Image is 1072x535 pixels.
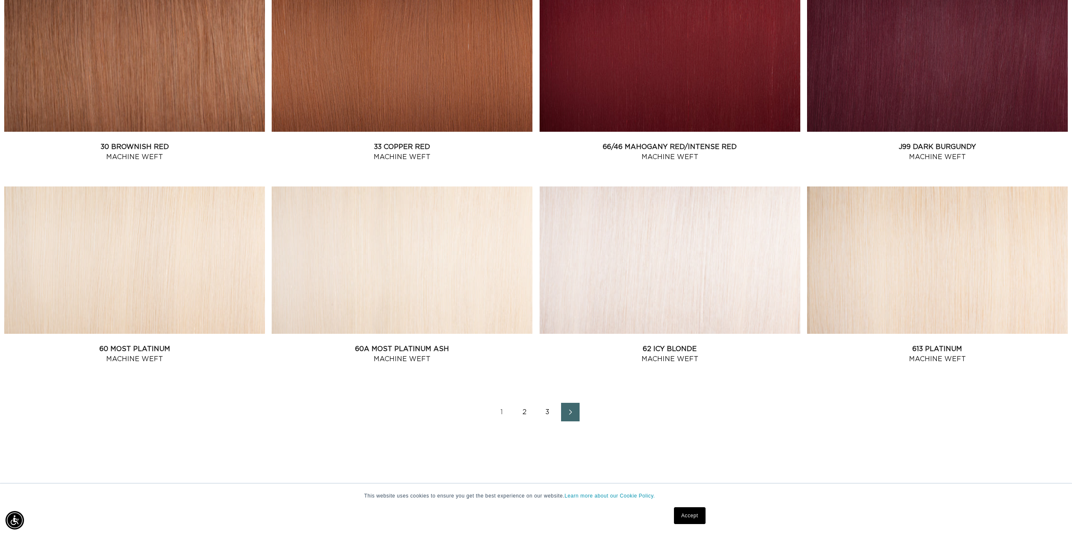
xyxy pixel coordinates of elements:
[4,403,1068,421] nav: Pagination
[272,344,532,364] a: 60A Most Platinum Ash Machine Weft
[538,403,557,421] a: Page 3
[5,511,24,530] div: Accessibility Menu
[540,142,800,162] a: 66/46 Mahogany Red/Intense Red Machine Weft
[807,344,1068,364] a: 613 Platinum Machine Weft
[4,142,265,162] a: 30 Brownish Red Machine Weft
[807,142,1068,162] a: J99 Dark Burgundy Machine Weft
[540,344,800,364] a: 62 Icy Blonde Machine Weft
[561,403,580,421] a: Next page
[182,482,890,511] h2: INSIDE THE WORLD OF AQUA
[364,492,708,500] p: This website uses cookies to ensure you get the best experience on our website.
[272,142,532,162] a: 33 Copper Red Machine Weft
[564,493,655,499] a: Learn more about our Cookie Policy.
[493,403,511,421] a: Page 1
[516,403,534,421] a: Page 2
[4,344,265,364] a: 60 Most Platinum Machine Weft
[674,507,705,524] a: Accept
[1030,495,1072,535] iframe: Chat Widget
